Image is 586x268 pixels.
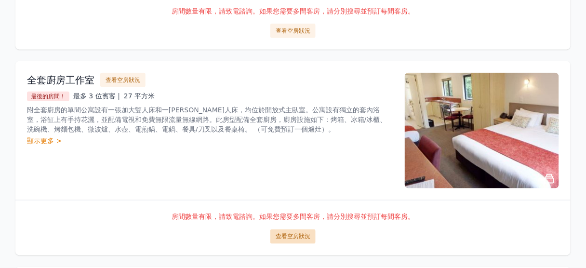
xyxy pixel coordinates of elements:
font: 顯示更多 > [27,137,62,145]
font: 房間數量有限，請致電諮詢。如果您需要多間客房，請分別搜尋並預訂每間客房。 [172,213,414,221]
font: 最多 3 位賓客 | [73,92,120,100]
font: 查看空房狀況 [106,77,140,83]
font: 查看空房狀況 [276,233,310,240]
button: 查看空房狀況 [270,229,316,244]
font: 房間數量有限，請致電諮詢。如果您需要多間客房，請分別搜尋並預訂每間客房。 [172,7,414,15]
button: 查看空房狀況 [270,24,316,38]
font: 查看空房狀況 [276,27,310,34]
font: 最後的房間！ [31,93,66,100]
font: 附全套廚房的單間公寓設有一張加大雙人床和一[PERSON_NAME]人床，均位於開放式主臥室。公寓設有獨立的套內浴室，浴缸上有手持花灑，並配備電視和免費無限流量無線網路。此房型配備全套廚房，廚房... [27,106,387,133]
button: 查看空房狀況 [100,73,146,87]
font: 全套廚房工作室 [27,74,94,86]
font: 27 平方米 [124,92,155,100]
